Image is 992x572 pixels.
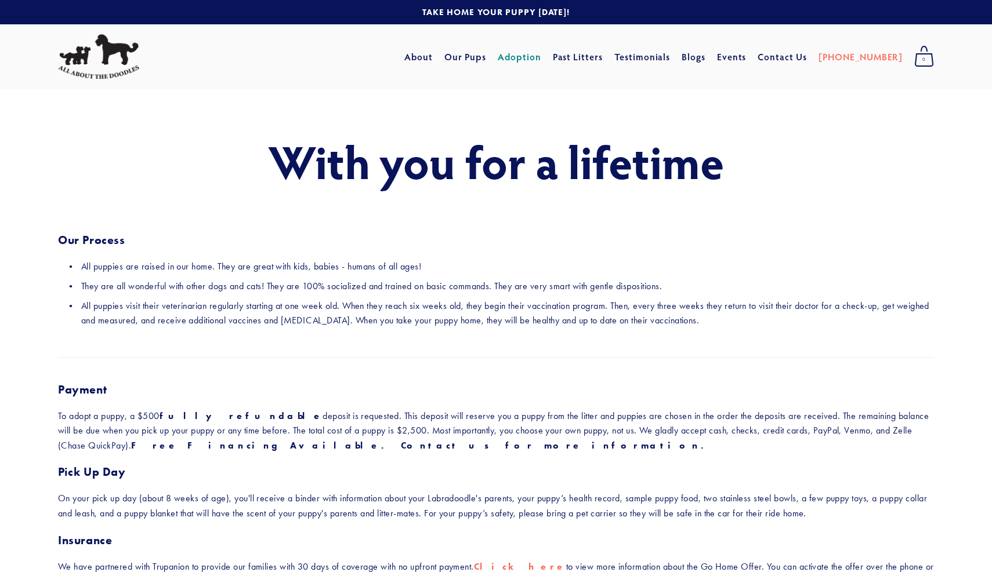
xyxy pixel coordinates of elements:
strong: Click here [474,561,566,572]
a: Our Pups [444,46,487,67]
a: Adoption [498,46,541,67]
strong: Insurance [58,533,112,547]
strong: Payment [58,382,107,396]
a: Past Litters [553,50,603,63]
a: [PHONE_NUMBER] [819,46,903,67]
span: 0 [914,52,934,67]
a: Blogs [682,46,705,67]
strong: fully refundable [160,410,323,421]
p: All puppies are raised in our home. They are great with kids, babies - humans of all ages! [81,259,934,274]
p: To adopt a puppy, a $500 deposit is requested. This deposit will reserve you a puppy from the lit... [58,409,934,453]
h1: With you for a lifetime [58,136,934,187]
p: On your pick up day (about 8 weeks of age), you'll receive a binder with information about your L... [58,491,934,520]
strong: Our Process [58,233,125,247]
a: Testimonials [614,46,671,67]
img: All About The Doodles [58,34,139,79]
a: Events [717,46,747,67]
p: They are all wonderful with other dogs and cats! They are 100% socialized and trained on basic co... [81,279,934,294]
strong: Free Financing Available. Contact us for more information. [131,440,711,451]
a: About [404,46,433,67]
a: 0 items in cart [908,42,940,71]
a: Contact Us [758,46,807,67]
strong: Pick Up Day [58,465,126,479]
p: All puppies visit their veterinarian regularly starting at one week old. When they reach six week... [81,298,934,328]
